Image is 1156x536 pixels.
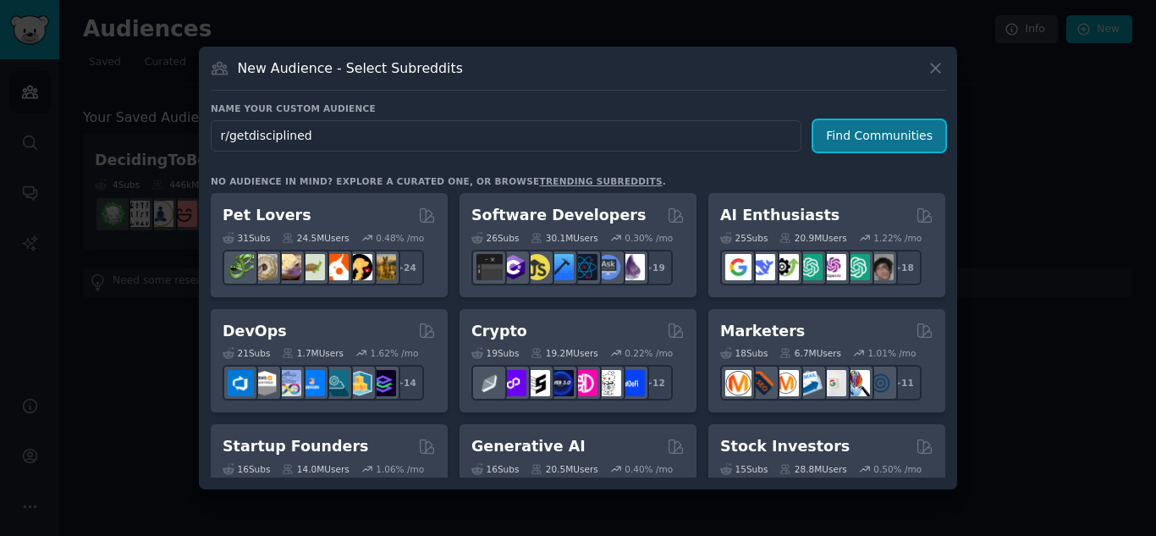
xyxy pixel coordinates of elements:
[868,347,917,359] div: 1.01 % /mo
[346,254,372,280] img: PetAdvice
[223,232,270,244] div: 31 Sub s
[471,232,519,244] div: 26 Sub s
[476,370,503,396] img: ethfinance
[720,232,768,244] div: 25 Sub s
[531,347,597,359] div: 19.2M Users
[619,370,645,396] img: defi_
[867,370,894,396] img: OnlineMarketing
[571,370,597,396] img: defiblockchain
[720,436,850,457] h2: Stock Investors
[873,232,922,244] div: 1.22 % /mo
[867,254,894,280] img: ArtificalIntelligence
[322,370,349,396] img: platformengineering
[720,347,768,359] div: 18 Sub s
[531,232,597,244] div: 30.1M Users
[275,254,301,280] img: leopardgeckos
[524,370,550,396] img: ethstaker
[471,321,527,342] h2: Crypto
[223,205,311,226] h2: Pet Lovers
[524,254,550,280] img: learnjavascript
[299,254,325,280] img: turtle
[595,370,621,396] img: CryptoNews
[346,370,372,396] img: aws_cdk
[388,250,424,285] div: + 24
[282,347,344,359] div: 1.7M Users
[779,232,846,244] div: 20.9M Users
[749,254,775,280] img: DeepSeek
[844,370,870,396] img: MarketingResearch
[820,254,846,280] img: OpenAIDev
[873,463,922,475] div: 0.50 % /mo
[773,370,799,396] img: AskMarketing
[471,436,586,457] h2: Generative AI
[625,232,673,244] div: 0.30 % /mo
[211,120,801,152] input: Pick a short name, like "Digital Marketers" or "Movie-Goers"
[211,102,945,114] h3: Name your custom audience
[720,321,805,342] h2: Marketers
[211,175,666,187] div: No audience in mind? Explore a curated one, or browse .
[471,205,646,226] h2: Software Developers
[251,254,278,280] img: ballpython
[725,370,751,396] img: content_marketing
[223,463,270,475] div: 16 Sub s
[282,463,349,475] div: 14.0M Users
[376,463,424,475] div: 1.06 % /mo
[228,370,254,396] img: azuredevops
[844,254,870,280] img: chatgpt_prompts_
[322,254,349,280] img: cockatiel
[749,370,775,396] img: bigseo
[886,365,922,401] div: + 11
[796,254,823,280] img: chatgpt_promptDesign
[370,254,396,280] img: dogbreed
[595,254,621,280] img: AskComputerScience
[720,463,768,475] div: 15 Sub s
[251,370,278,396] img: AWS_Certified_Experts
[476,254,503,280] img: software
[223,436,368,457] h2: Startup Founders
[796,370,823,396] img: Emailmarketing
[720,205,839,226] h2: AI Enthusiasts
[886,250,922,285] div: + 18
[820,370,846,396] img: googleads
[500,254,526,280] img: csharp
[625,463,673,475] div: 0.40 % /mo
[813,120,945,152] button: Find Communities
[637,365,673,401] div: + 12
[548,254,574,280] img: iOSProgramming
[637,250,673,285] div: + 19
[531,463,597,475] div: 20.5M Users
[779,463,846,475] div: 28.8M Users
[725,254,751,280] img: GoogleGeminiAI
[625,347,673,359] div: 0.22 % /mo
[275,370,301,396] img: Docker_DevOps
[223,321,287,342] h2: DevOps
[571,254,597,280] img: reactnative
[548,370,574,396] img: web3
[370,370,396,396] img: PlatformEngineers
[228,254,254,280] img: herpetology
[238,59,463,77] h3: New Audience - Select Subreddits
[388,365,424,401] div: + 14
[471,347,519,359] div: 19 Sub s
[773,254,799,280] img: AItoolsCatalog
[539,176,662,186] a: trending subreddits
[500,370,526,396] img: 0xPolygon
[299,370,325,396] img: DevOpsLinks
[376,232,424,244] div: 0.48 % /mo
[619,254,645,280] img: elixir
[471,463,519,475] div: 16 Sub s
[371,347,419,359] div: 1.62 % /mo
[282,232,349,244] div: 24.5M Users
[223,347,270,359] div: 21 Sub s
[779,347,841,359] div: 6.7M Users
